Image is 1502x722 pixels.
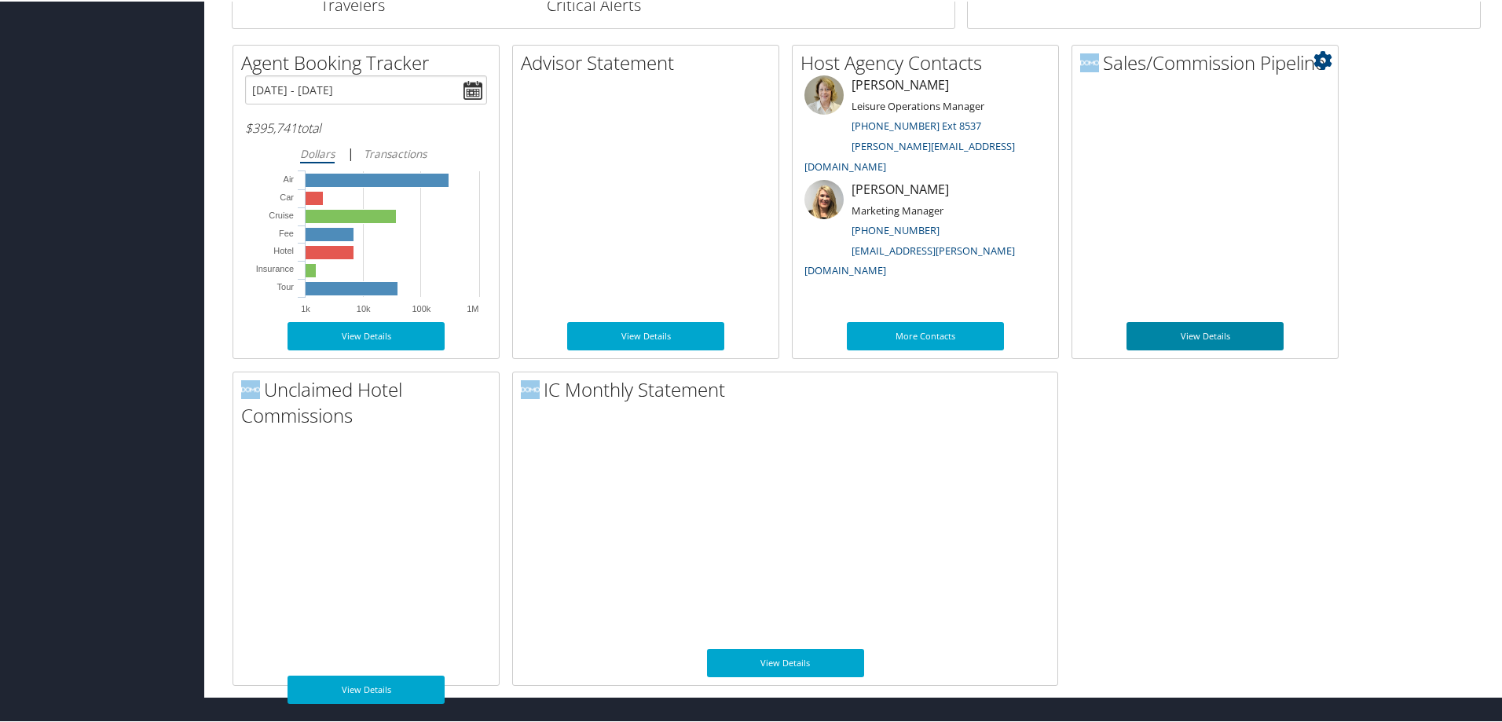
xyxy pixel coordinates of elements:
h2: Unclaimed Hotel Commissions [241,375,499,427]
tspan: Air [284,173,295,182]
img: domo-logo.png [521,379,540,398]
a: [PERSON_NAME][EMAIL_ADDRESS][DOMAIN_NAME] [804,137,1015,172]
h2: Agent Booking Tracker [241,48,499,75]
a: More Contacts [847,321,1004,349]
img: domo-logo.png [1080,52,1099,71]
a: View Details [707,647,864,676]
tspan: Car [280,191,294,200]
a: [PHONE_NUMBER] [852,222,940,236]
img: meredith-price.jpg [804,74,844,113]
a: [PHONE_NUMBER] Ext 8537 [852,117,981,131]
small: Marketing Manager [852,202,943,216]
i: Transactions [364,145,427,159]
h6: total [245,118,487,135]
text: 100k [412,302,430,312]
i: Dollars [300,145,335,159]
img: ali-moffitt.jpg [804,178,844,218]
img: domo-logo.png [241,379,260,398]
text: 10k [357,302,371,312]
h2: Host Agency Contacts [800,48,1058,75]
h2: Sales/Commission Pipeline [1080,48,1338,75]
h2: IC Monthly Statement [521,375,1057,401]
tspan: Fee [279,227,294,236]
tspan: Cruise [269,209,294,218]
a: View Details [567,321,724,349]
a: View Details [1126,321,1284,349]
a: [EMAIL_ADDRESS][PERSON_NAME][DOMAIN_NAME] [804,242,1015,277]
a: View Details [288,674,445,702]
text: 1M [467,302,478,312]
li: [PERSON_NAME] [797,74,1054,178]
div: | [245,142,487,162]
tspan: Hotel [273,244,294,254]
tspan: Tour [277,280,295,290]
tspan: Insurance [256,262,294,272]
span: $395,741 [245,118,297,135]
small: Leisure Operations Manager [852,97,984,112]
a: View Details [288,321,445,349]
h2: Advisor Statement [521,48,778,75]
text: 1k [301,302,310,312]
li: [PERSON_NAME] [797,178,1054,283]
